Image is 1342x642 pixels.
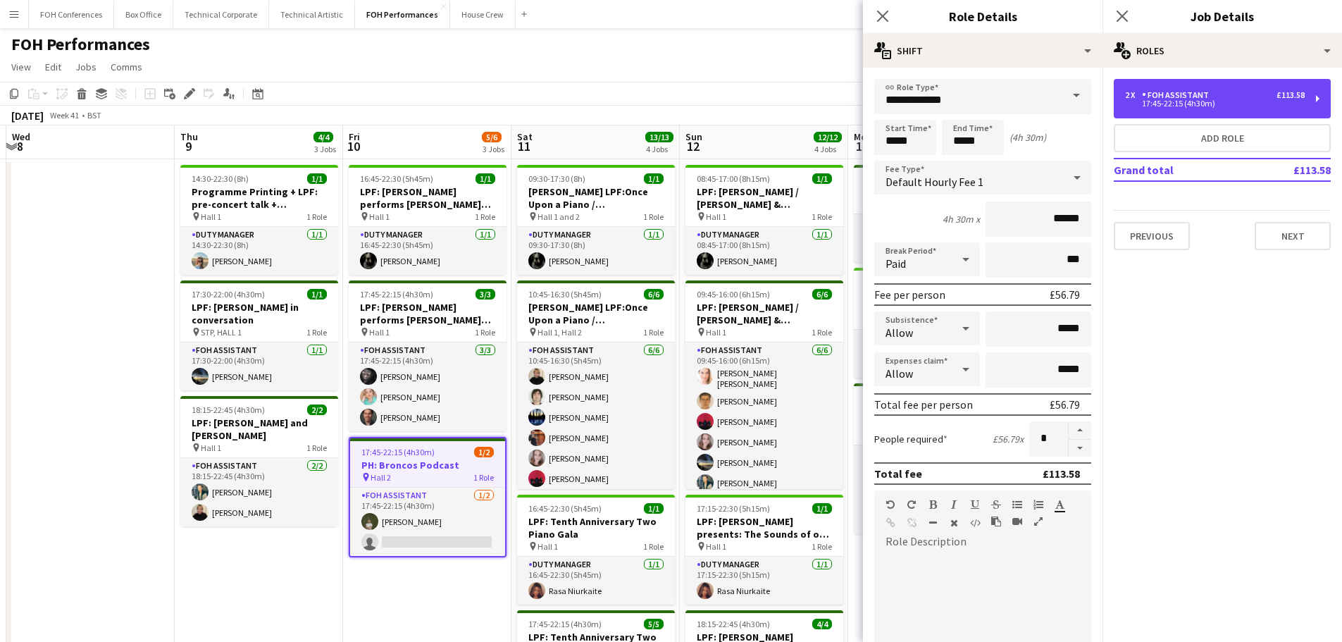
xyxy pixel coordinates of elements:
[1142,90,1214,100] div: FOH Assistant
[360,173,433,184] span: 16:45-22:30 (5h45m)
[928,499,938,510] button: Bold
[307,173,327,184] span: 1/1
[313,132,333,142] span: 4/4
[949,517,959,529] button: Clear Formatting
[517,130,533,143] span: Sat
[180,396,338,526] app-job-card: 18:15-22:45 (4h30m)2/2LPF: [PERSON_NAME] and [PERSON_NAME] Hall 11 RoleFOH Assistant2/218:15-22:4...
[644,619,664,629] span: 5/5
[886,257,906,271] span: Paid
[812,289,832,300] span: 6/6
[178,138,198,154] span: 9
[854,383,1012,534] app-job-card: 18:45-23:15 (4h30m)3/3[PERSON_NAME] Concerts Present: [PERSON_NAME]'s Cabinet Hall 11 RoleFOH Ass...
[180,280,338,390] app-job-card: 17:30-22:00 (4h30m)1/1LPF: [PERSON_NAME] in conversation STP, HALL 11 RoleFOH Assistant1/117:30-2...
[180,458,338,526] app-card-role: FOH Assistant2/218:15-22:45 (4h30m)[PERSON_NAME][PERSON_NAME]
[538,541,558,552] span: Hall 1
[1009,131,1046,144] div: (4h 30m)
[991,499,1001,510] button: Strikethrough
[528,173,585,184] span: 09:30-17:30 (8h)
[45,61,61,73] span: Edit
[369,211,390,222] span: Hall 1
[812,173,832,184] span: 1/1
[1050,397,1080,412] div: £56.79
[201,443,221,453] span: Hall 1
[517,185,675,211] h3: [PERSON_NAME] LPF:Once Upon a Piano / [PERSON_NAME] Piano Clinic
[307,289,327,300] span: 1/1
[11,109,44,123] div: [DATE]
[1114,222,1190,250] button: Previous
[886,326,913,340] span: Allow
[39,58,67,76] a: Edit
[1102,7,1342,25] h3: Job Details
[812,327,832,338] span: 1 Role
[528,289,602,300] span: 10:45-16:30 (5h45m)
[1069,421,1091,440] button: Increase
[476,289,495,300] span: 3/3
[970,517,980,529] button: HTML Code
[192,405,265,415] span: 18:15-22:45 (4h30m)
[355,1,450,28] button: FOH Performances
[874,397,973,412] div: Total fee per person
[114,1,173,28] button: Box Office
[854,165,1012,262] div: 17:45-22:15 (4h30m)1/1Fire Choir St Pancras1 RoleFOH Supervisor1/117:45-22:15 (4h30m)[PERSON_NAME]
[517,495,675,605] app-job-card: 16:45-22:30 (5h45m)1/1LPF: Tenth Anniversary Two Piano Gala Hall 11 RoleDuty Manager1/116:45-22:3...
[685,130,702,143] span: Sun
[814,132,842,142] span: 12/12
[349,301,507,326] h3: LPF: [PERSON_NAME] performs [PERSON_NAME] and [PERSON_NAME]
[970,499,980,510] button: Underline
[874,467,922,481] div: Total fee
[349,437,507,557] div: 17:45-22:15 (4h30m)1/2PH: Broncos Podcast Hall 21 RoleFOH Assistant1/217:45-22:15 (4h30m)[PERSON_...
[1276,90,1305,100] div: £113.58
[685,342,843,497] app-card-role: FOH Assistant6/609:45-16:00 (6h15m)[PERSON_NAME] [PERSON_NAME][PERSON_NAME][PERSON_NAME][PERSON_N...
[685,557,843,605] app-card-role: Duty Manager1/117:15-22:30 (5h15m)Rasa Niurkaite
[706,211,726,222] span: Hall 1
[349,342,507,431] app-card-role: FOH Assistant3/317:45-22:15 (4h30m)[PERSON_NAME][PERSON_NAME][PERSON_NAME]
[1125,90,1142,100] div: 2 x
[852,138,872,154] span: 13
[874,433,948,445] label: People required
[991,516,1001,527] button: Paste as plain text
[643,211,664,222] span: 1 Role
[180,227,338,275] app-card-role: Duty Manager1/114:30-22:30 (8h)[PERSON_NAME]
[201,327,242,338] span: STP, HALL 1
[1050,288,1080,302] div: £56.79
[854,214,1012,262] app-card-role: FOH Supervisor1/117:45-22:15 (4h30m)[PERSON_NAME]
[697,619,770,629] span: 18:15-22:45 (4h30m)
[349,280,507,431] app-job-card: 17:45-22:15 (4h30m)3/3LPF: [PERSON_NAME] performs [PERSON_NAME] and [PERSON_NAME] Hall 11 RoleFOH...
[949,499,959,510] button: Italic
[1125,100,1305,107] div: 17:45-22:15 (4h30m)
[350,488,505,556] app-card-role: FOH Assistant1/217:45-22:15 (4h30m)[PERSON_NAME]
[75,61,97,73] span: Jobs
[697,503,770,514] span: 17:15-22:30 (5h15m)
[517,515,675,541] h3: LPF: Tenth Anniversary Two Piano Gala
[685,165,843,275] app-job-card: 08:45-17:00 (8h15m)1/1LPF: [PERSON_NAME] / [PERSON_NAME] & [PERSON_NAME] Hall 11 RoleDuty Manager...
[993,433,1024,445] div: £56.79 x
[644,173,664,184] span: 1/1
[643,541,664,552] span: 1 Role
[11,34,150,55] h1: FOH Performances
[306,443,327,453] span: 1 Role
[29,1,114,28] button: FOH Conferences
[517,227,675,275] app-card-role: Duty Manager1/109:30-17:30 (8h)[PERSON_NAME]
[517,165,675,275] div: 09:30-17:30 (8h)1/1[PERSON_NAME] LPF:Once Upon a Piano / [PERSON_NAME] Piano Clinic Hall 1 and 21...
[11,61,31,73] span: View
[180,130,198,143] span: Thu
[1069,440,1091,457] button: Decrease
[886,175,983,189] span: Default Hourly Fee 1
[683,138,702,154] span: 12
[697,289,770,300] span: 09:45-16:00 (6h15m)
[450,1,516,28] button: House Crew
[854,130,872,143] span: Mon
[697,173,770,184] span: 08:45-17:00 (8h15m)
[173,1,269,28] button: Technical Corporate
[180,165,338,275] div: 14:30-22:30 (8h)1/1Programme Printing + LPF: pre-concert talk + [PERSON_NAME] and [PERSON_NAME] +...
[685,280,843,489] div: 09:45-16:00 (6h15m)6/6LPF: [PERSON_NAME] / [PERSON_NAME] & [PERSON_NAME] Hall 11 RoleFOH Assistan...
[475,327,495,338] span: 1 Role
[483,144,504,154] div: 3 Jobs
[517,280,675,489] div: 10:45-16:30 (5h45m)6/6[PERSON_NAME] LPF:Once Upon a Piano / [PERSON_NAME] Piano Clinic and [PERSO...
[350,459,505,471] h3: PH: Broncos Podcast
[269,1,355,28] button: Technical Artistic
